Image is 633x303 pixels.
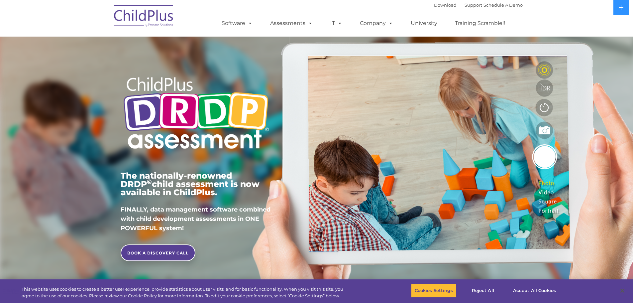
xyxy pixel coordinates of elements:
[434,2,457,8] a: Download
[264,17,319,30] a: Assessments
[411,284,457,298] button: Cookies Settings
[121,244,195,261] a: BOOK A DISCOVERY CALL
[465,2,482,8] a: Support
[111,0,177,34] img: ChildPlus by Procare Solutions
[121,68,271,160] img: Copyright - DRDP Logo Light
[121,206,270,232] span: FINALLY, data management software combined with child development assessments in ONE POWERFUL sys...
[483,2,523,8] a: Schedule A Demo
[121,171,260,197] span: The nationally-renowned DRDP child assessment is now available in ChildPlus.
[324,17,349,30] a: IT
[353,17,400,30] a: Company
[462,284,504,298] button: Reject All
[434,2,523,8] font: |
[448,17,512,30] a: Training Scramble!!
[615,283,630,298] button: Close
[509,284,560,298] button: Accept All Cookies
[215,17,259,30] a: Software
[404,17,444,30] a: University
[22,286,348,299] div: This website uses cookies to create a better user experience, provide statistics about user visit...
[147,178,152,186] sup: ©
